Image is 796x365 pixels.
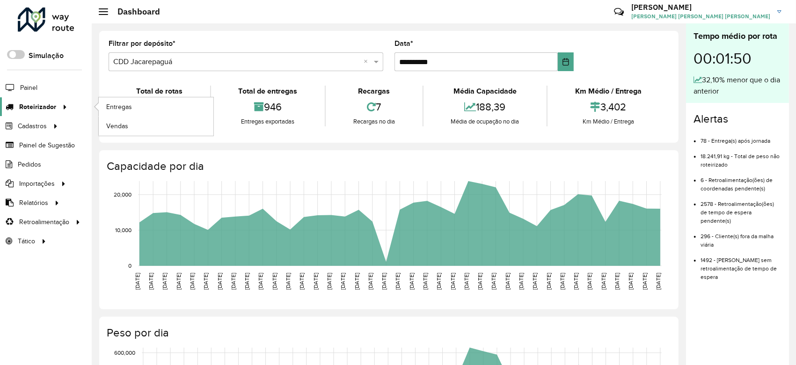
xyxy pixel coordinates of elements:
text: [DATE] [175,273,182,290]
label: Simulação [29,50,64,61]
h2: Dashboard [108,7,160,17]
div: Tempo médio por rota [694,30,781,43]
div: 188,39 [426,97,545,117]
div: 7 [328,97,420,117]
span: Painel de Sugestão [19,140,75,150]
li: 18.241,91 kg - Total de peso não roteirizado [701,145,781,169]
text: [DATE] [436,273,442,290]
div: Média Capacidade [426,86,545,97]
text: [DATE] [326,273,332,290]
text: [DATE] [491,273,497,290]
text: [DATE] [463,273,469,290]
text: [DATE] [573,273,579,290]
span: Cadastros [18,121,47,131]
text: [DATE] [422,273,428,290]
h4: Alertas [694,112,781,126]
div: Km Médio / Entrega [550,117,667,126]
text: [DATE] [354,273,360,290]
h3: [PERSON_NAME] [631,3,770,12]
div: Recargas [328,86,420,97]
a: Entregas [99,97,213,116]
text: [DATE] [244,273,250,290]
a: Vendas [99,117,213,135]
text: [DATE] [285,273,291,290]
div: 00:01:50 [694,43,781,74]
span: Painel [20,83,37,93]
text: [DATE] [450,273,456,290]
text: [DATE] [203,273,209,290]
text: [DATE] [340,273,346,290]
div: Média de ocupação no dia [426,117,545,126]
li: 296 - Cliente(s) fora da malha viária [701,225,781,249]
text: [DATE] [313,273,319,290]
text: [DATE] [546,273,552,290]
text: [DATE] [600,273,606,290]
text: 600,000 [114,350,135,356]
text: [DATE] [162,273,168,290]
text: [DATE] [559,273,565,290]
text: [DATE] [477,273,483,290]
div: Recargas no dia [328,117,420,126]
text: [DATE] [148,273,154,290]
text: [DATE] [518,273,524,290]
text: [DATE] [217,273,223,290]
button: Choose Date [558,52,574,71]
h4: Peso por dia [107,326,669,340]
li: 2578 - Retroalimentação(ões) de tempo de espera pendente(s) [701,193,781,225]
text: 20,000 [114,191,131,197]
span: Clear all [364,56,372,67]
text: [DATE] [230,273,236,290]
span: Tático [18,236,35,246]
text: [DATE] [134,273,140,290]
text: [DATE] [614,273,620,290]
div: 946 [213,97,323,117]
span: [PERSON_NAME] [PERSON_NAME] [PERSON_NAME] [631,12,770,21]
text: [DATE] [642,273,648,290]
div: Total de rotas [111,86,208,97]
text: 10,000 [115,227,131,233]
li: 78 - Entrega(s) após jornada [701,130,781,145]
text: [DATE] [381,273,387,290]
text: [DATE] [189,273,195,290]
span: Pedidos [18,160,41,169]
text: [DATE] [655,273,661,290]
span: Relatórios [19,198,48,208]
text: [DATE] [367,273,373,290]
span: Vendas [106,121,128,131]
span: Retroalimentação [19,217,69,227]
li: 6 - Retroalimentação(ões) de coordenadas pendente(s) [701,169,781,193]
text: 0 [128,263,131,269]
div: Entregas exportadas [213,117,323,126]
span: Entregas [106,102,132,112]
text: [DATE] [395,273,401,290]
text: [DATE] [409,273,415,290]
text: [DATE] [299,273,305,290]
span: Roteirizador [19,102,56,112]
text: [DATE] [532,273,538,290]
label: Data [394,38,413,49]
div: Total de entregas [213,86,323,97]
span: Importações [19,179,55,189]
a: Contato Rápido [609,2,629,22]
h4: Capacidade por dia [107,160,669,173]
li: 1492 - [PERSON_NAME] sem retroalimentação de tempo de espera [701,249,781,281]
text: [DATE] [258,273,264,290]
div: Km Médio / Entrega [550,86,667,97]
text: [DATE] [587,273,593,290]
text: [DATE] [271,273,278,290]
div: 3,402 [550,97,667,117]
div: 32,10% menor que o dia anterior [694,74,781,97]
text: [DATE] [504,273,511,290]
text: [DATE] [628,273,634,290]
label: Filtrar por depósito [109,38,175,49]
